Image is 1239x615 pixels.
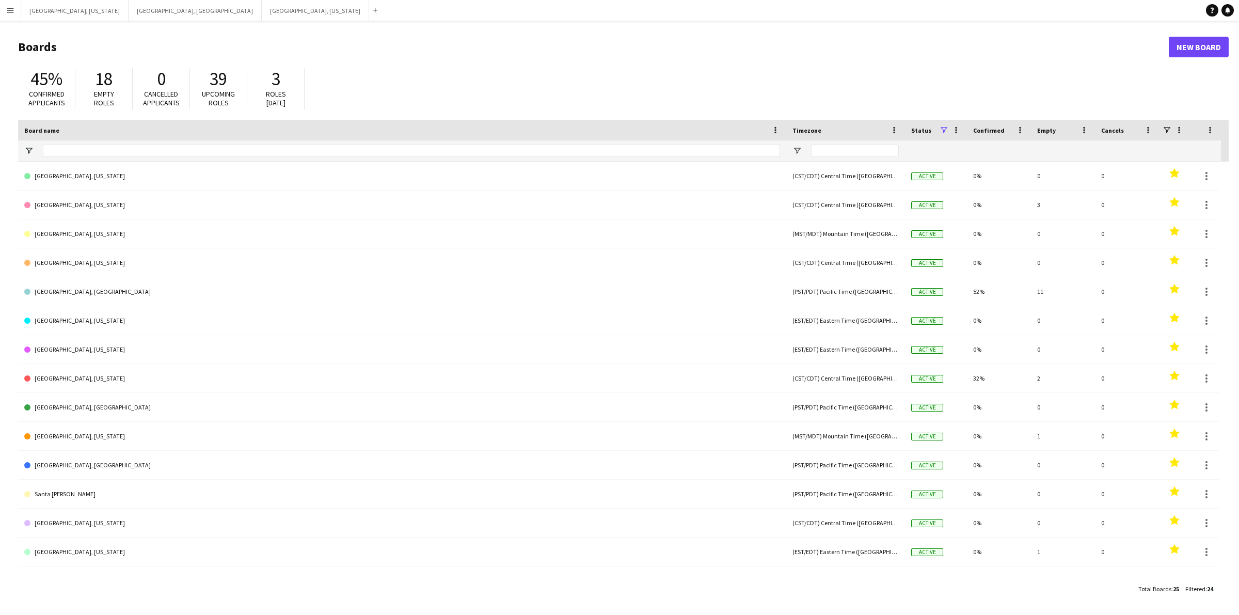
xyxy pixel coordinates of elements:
div: 0 [1095,364,1159,392]
div: 0 [1095,538,1159,566]
a: [GEOGRAPHIC_DATA], [GEOGRAPHIC_DATA] [24,393,780,422]
div: 0 [1031,480,1095,508]
span: Active [911,433,943,440]
span: Roles [DATE] [266,89,286,107]
a: [GEOGRAPHIC_DATA], [GEOGRAPHIC_DATA] [24,451,780,480]
a: [GEOGRAPHIC_DATA], [US_STATE] [24,248,780,277]
div: 0 [1095,509,1159,537]
span: Total Boards [1138,585,1171,593]
div: (CST/CDT) Central Time ([GEOGRAPHIC_DATA] & [GEOGRAPHIC_DATA]) [786,162,905,190]
span: Status [911,127,931,134]
a: Santa [PERSON_NAME] [24,480,780,509]
a: [GEOGRAPHIC_DATA], [US_STATE] [24,509,780,538]
a: [GEOGRAPHIC_DATA], [US_STATE] [24,162,780,191]
div: 0 [1095,219,1159,248]
div: 0 [1031,566,1095,595]
span: Confirmed [973,127,1005,134]
div: 0% [967,480,1031,508]
div: 1 [1031,538,1095,566]
a: [GEOGRAPHIC_DATA], [GEOGRAPHIC_DATA] [24,277,780,306]
span: 18 [95,68,113,90]
div: 52% [967,277,1031,306]
div: (PST/PDT) Pacific Time ([GEOGRAPHIC_DATA] & [GEOGRAPHIC_DATA]) [786,480,905,508]
span: Active [911,317,943,325]
div: 0% [967,451,1031,479]
span: Cancelled applicants [143,89,180,107]
div: 0 [1095,566,1159,595]
div: (MST/MDT) Mountain Time ([GEOGRAPHIC_DATA] & [GEOGRAPHIC_DATA]) [786,219,905,248]
span: Filtered [1185,585,1205,593]
a: [GEOGRAPHIC_DATA], [US_STATE] [24,538,780,566]
div: 0 [1095,162,1159,190]
span: Active [911,346,943,354]
span: 24 [1207,585,1213,593]
div: 11 [1031,277,1095,306]
div: 0 [1095,422,1159,450]
div: 0% [967,538,1031,566]
div: 0 [1095,451,1159,479]
span: Active [911,491,943,498]
span: Active [911,230,943,238]
span: Active [911,201,943,209]
div: : [1185,579,1213,599]
input: Timezone Filter Input [811,145,899,157]
div: 0% [967,566,1031,595]
span: Timezone [792,127,821,134]
span: 25 [1173,585,1179,593]
div: 3 [1031,191,1095,219]
div: 0 [1031,219,1095,248]
span: 3 [272,68,280,90]
span: Cancels [1101,127,1124,134]
div: (PST/PDT) Pacific Time ([GEOGRAPHIC_DATA] & [GEOGRAPHIC_DATA]) [786,451,905,479]
div: 0% [967,335,1031,364]
div: (MST/MDT) Mountain Time ([GEOGRAPHIC_DATA] & [GEOGRAPHIC_DATA]) [786,422,905,450]
div: 0% [967,219,1031,248]
span: Active [911,288,943,296]
div: (PST/PDT) Pacific Time ([GEOGRAPHIC_DATA] & [GEOGRAPHIC_DATA]) [786,566,905,595]
input: Board name Filter Input [43,145,780,157]
div: 0 [1095,248,1159,277]
div: 0 [1095,277,1159,306]
div: (CST/CDT) Central Time ([GEOGRAPHIC_DATA] & [GEOGRAPHIC_DATA]) [786,509,905,537]
div: (PST/PDT) Pacific Time ([GEOGRAPHIC_DATA] & [GEOGRAPHIC_DATA]) [786,277,905,306]
div: 0% [967,509,1031,537]
div: 0 [1031,335,1095,364]
a: New Board [1169,37,1229,57]
div: 0% [967,422,1031,450]
a: [GEOGRAPHIC_DATA], [US_STATE] [24,219,780,248]
span: Confirmed applicants [28,89,65,107]
div: 0 [1031,162,1095,190]
div: 0 [1031,509,1095,537]
span: 39 [210,68,227,90]
button: [GEOGRAPHIC_DATA], [GEOGRAPHIC_DATA] [129,1,262,21]
span: Active [911,172,943,180]
div: 0% [967,306,1031,335]
div: 0 [1031,248,1095,277]
div: (CST/CDT) Central Time ([GEOGRAPHIC_DATA] & [GEOGRAPHIC_DATA]) [786,191,905,219]
a: [GEOGRAPHIC_DATA], [US_STATE] [24,422,780,451]
button: Open Filter Menu [792,146,802,155]
span: Active [911,548,943,556]
a: [GEOGRAPHIC_DATA], [US_STATE] [24,306,780,335]
div: : [1138,579,1179,599]
div: 0 [1095,191,1159,219]
button: [GEOGRAPHIC_DATA], [US_STATE] [262,1,369,21]
div: 0 [1095,480,1159,508]
div: 1 [1031,422,1095,450]
div: 0 [1031,306,1095,335]
button: [GEOGRAPHIC_DATA], [US_STATE] [21,1,129,21]
div: 2 [1031,364,1095,392]
a: [GEOGRAPHIC_DATA], [GEOGRAPHIC_DATA] [24,566,780,595]
div: (EST/EDT) Eastern Time ([GEOGRAPHIC_DATA] & [GEOGRAPHIC_DATA]) [786,335,905,364]
span: Upcoming roles [202,89,235,107]
div: 0% [967,191,1031,219]
span: Empty roles [94,89,114,107]
div: 0 [1095,306,1159,335]
div: 0 [1031,393,1095,421]
div: 0% [967,248,1031,277]
span: 45% [30,68,62,90]
div: 0 [1095,393,1159,421]
h1: Boards [18,39,1169,55]
span: Active [911,375,943,383]
div: 0% [967,393,1031,421]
